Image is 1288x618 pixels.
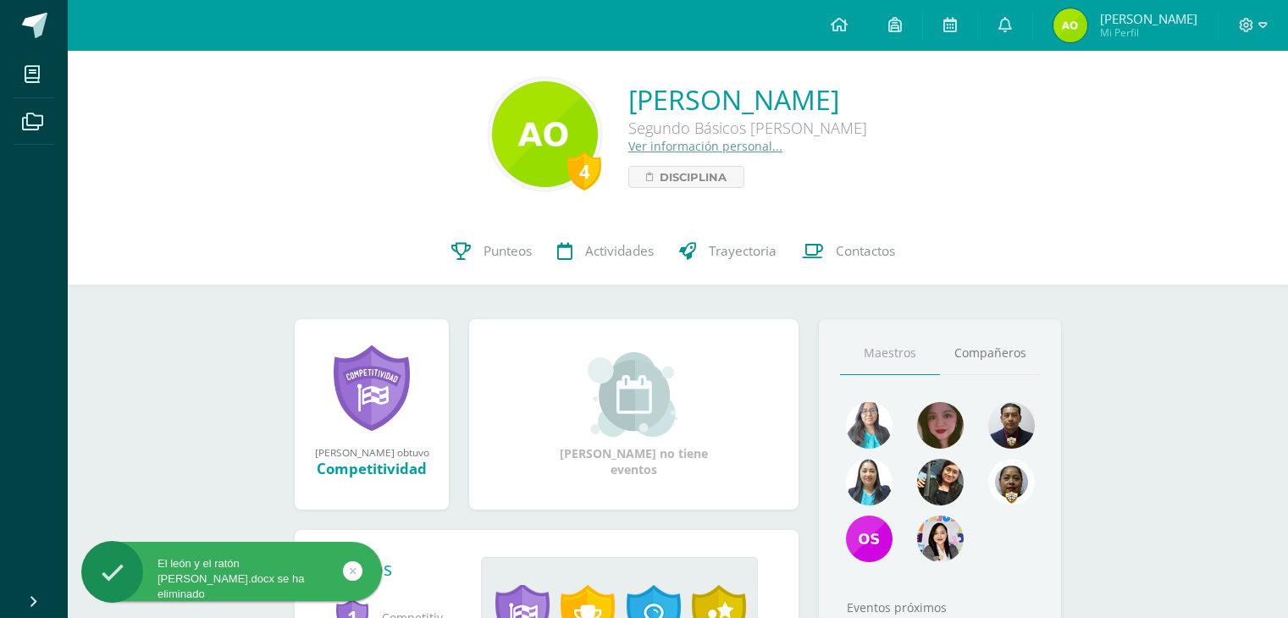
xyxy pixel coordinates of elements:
a: Maestros [840,332,940,375]
div: [PERSON_NAME] no tiene eventos [550,352,719,477]
a: Punteos [439,218,544,285]
div: El león y el ratón [PERSON_NAME].docx se ha eliminado [81,556,382,603]
div: [PERSON_NAME] obtuvo [312,445,432,459]
span: Contactos [836,242,895,260]
span: Disciplina [660,167,727,187]
div: Eventos próximos [840,599,1040,615]
a: Compañeros [940,332,1040,375]
div: Competitividad [312,459,432,478]
a: Actividades [544,218,666,285]
img: 76e40354e9c498dffe855eee51dfc475.png [988,402,1035,449]
img: 9fe0fd17307f8b952d7b109f04598178.png [846,459,893,505]
a: Disciplina [628,166,744,188]
span: Mi Perfil [1100,25,1197,40]
img: 39d12c75fc7c08c1d8db18f8fb38dc3f.png [988,459,1035,505]
div: Segundo Básicos [PERSON_NAME] [628,118,867,138]
a: Trayectoria [666,218,789,285]
a: Contactos [789,218,908,285]
span: [PERSON_NAME] [1100,10,1197,27]
img: c1e7ec6d7815fd3bae654ef667cae21c.png [1053,8,1087,42]
img: 6feca0e4b445fec6a7380f1531de80f0.png [846,516,893,562]
img: ce48fdecffa589a24be67930df168508.png [846,402,893,449]
span: Trayectoria [709,242,777,260]
img: 73802ff053b96be4d416064cb46eb66b.png [917,459,964,505]
img: 775caf7197dc2b63b976a94a710c5fee.png [917,402,964,449]
span: Actividades [585,242,654,260]
img: 105c7cc4bba4b4461c67dd0d5f2f7a65.png [917,516,964,562]
img: event_small.png [588,352,680,437]
a: [PERSON_NAME] [628,81,867,118]
span: Punteos [484,242,532,260]
img: a50d17a905d0025b92948a74e62af80d.png [492,81,598,187]
a: Ver información personal... [628,138,782,154]
div: 4 [567,152,601,190]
